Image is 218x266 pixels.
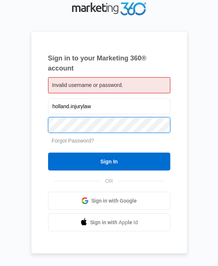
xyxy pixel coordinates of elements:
input: Email [48,98,170,114]
h1: Sign in to your Marketing 360® account [48,53,170,73]
span: Sign in with Google [91,197,137,205]
span: Invalid username or password. [52,82,123,88]
span: Sign in with Apple Id [90,219,138,226]
a: Forgot Password? [52,138,94,144]
a: Sign in with Apple Id [48,213,170,231]
input: Sign In [48,153,170,170]
a: Sign in with Google [48,192,170,210]
span: OR [100,177,118,185]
